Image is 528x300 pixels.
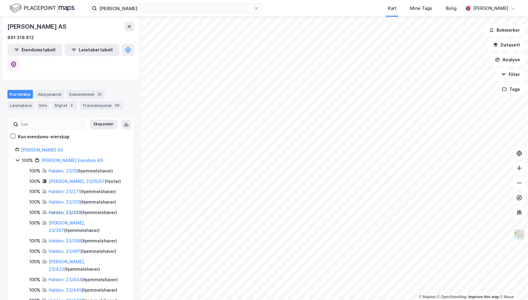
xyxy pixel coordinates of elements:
[49,179,105,184] a: [PERSON_NAME], 23/15/97
[49,210,81,215] a: Halden, 23/339
[7,22,68,31] div: [PERSON_NAME] AS
[49,258,127,273] div: ( hjemmelshaver )
[49,178,121,185] div: ( fester )
[29,276,40,283] div: 100%
[488,39,526,51] button: Datasett
[80,101,123,110] div: Transaksjoner
[514,229,525,241] img: Z
[7,34,34,41] div: 891 318 812
[473,5,508,12] div: [PERSON_NAME]
[49,209,117,216] div: ( hjemmelshaver )
[69,102,75,108] div: 3
[29,209,40,216] div: 100%
[29,248,40,255] div: 100%
[49,168,77,173] a: Halden, 23/15
[49,237,117,245] div: ( hjemmelshaver )
[497,83,526,95] button: Tags
[97,4,254,13] input: Søk på adresse, matrikkel, gårdeiere, leietakere eller personer
[49,219,127,234] div: ( hjemmelshaver )
[437,295,467,299] a: OpenStreetMap
[49,198,116,206] div: ( hjemmelshaver )
[113,102,121,108] div: 49
[49,189,80,194] a: Halden, 23/271
[497,270,528,300] div: Kontrollprogram for chat
[49,259,85,272] a: [PERSON_NAME], 23/422
[52,101,77,110] div: Styret
[49,238,81,243] a: Halden, 23/398
[49,248,116,255] div: ( hjemmelshaver )
[18,120,86,129] input: Søk
[22,157,33,164] div: 100%
[90,120,118,129] button: Ekspander
[49,249,81,254] a: Halden, 23/401
[29,286,40,294] div: 100%
[35,90,64,99] div: Aksjonærer
[41,158,103,163] a: [PERSON_NAME] Eiendom AS
[67,90,105,99] div: Eiendommer
[419,295,436,299] a: Mapbox
[37,101,50,110] div: Info
[29,178,40,185] div: 100%
[469,295,499,299] a: Improve this map
[29,198,40,206] div: 100%
[29,188,40,195] div: 100%
[10,3,75,14] img: logo.f888ab2527a4732fd821a326f86c7f29.svg
[21,147,63,152] a: [PERSON_NAME] AS
[7,44,62,56] button: Eiendomstabell
[484,24,526,36] button: Bokmerker
[29,167,40,175] div: 100%
[49,277,82,282] a: Halden, 23/444
[7,101,34,110] div: Leietakere
[65,44,119,56] button: Leietakertabell
[49,276,118,283] div: ( hjemmelshaver )
[388,5,397,12] div: Kart
[49,220,85,233] a: [PERSON_NAME], 23/397
[490,54,526,66] button: Analyse
[7,90,33,99] div: Portefølje
[49,286,117,294] div: ( hjemmelshaver )
[29,219,40,227] div: 100%
[29,258,40,266] div: 100%
[49,199,80,205] a: Halden, 23/319
[497,270,528,300] iframe: Chat Widget
[496,68,526,81] button: Filter
[18,133,70,140] div: Kun eiendoms-eierskap
[410,5,432,12] div: Mine Tags
[49,167,113,175] div: ( hjemmelshaver )
[446,5,457,12] div: Bolig
[96,91,103,97] div: 23
[29,237,40,245] div: 100%
[49,188,116,195] div: ( hjemmelshaver )
[49,287,82,293] a: Halden, 23/445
